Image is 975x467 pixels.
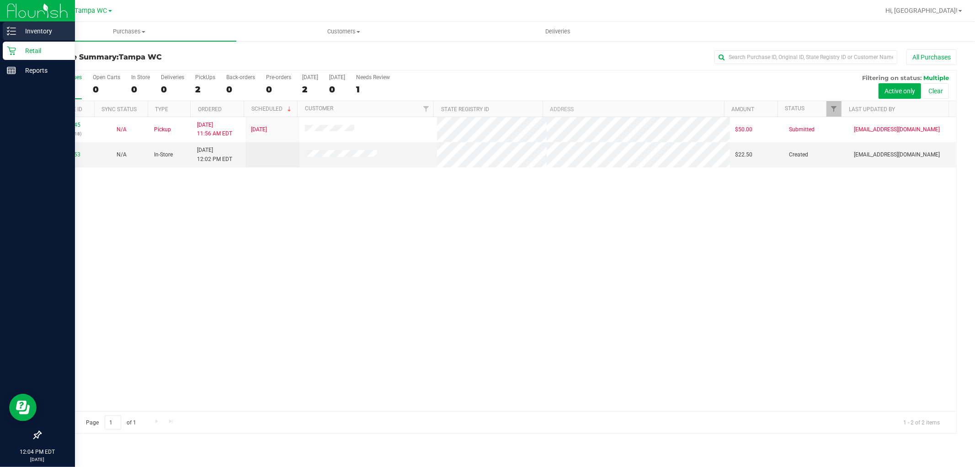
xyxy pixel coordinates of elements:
span: Pickup [154,125,171,134]
th: Address [543,101,724,117]
span: [EMAIL_ADDRESS][DOMAIN_NAME] [854,125,940,134]
div: 0 [161,84,184,95]
h3: Purchase Summary: [40,53,346,61]
button: N/A [117,150,127,159]
div: [DATE] [329,74,345,81]
span: In-Store [154,150,173,159]
div: 0 [266,84,291,95]
a: Status [785,105,805,112]
span: 1 - 2 of 2 items [896,415,947,429]
button: N/A [117,125,127,134]
span: Submitted [789,125,815,134]
div: Open Carts [93,74,120,81]
button: All Purchases [906,49,957,65]
span: Not Applicable [117,151,127,158]
span: Multiple [923,74,949,81]
div: In Store [131,74,150,81]
span: Not Applicable [117,126,127,133]
span: Page of 1 [78,415,144,429]
p: 12:04 PM EDT [4,448,71,456]
div: 0 [226,84,255,95]
input: Search Purchase ID, Original ID, State Registry ID or Customer Name... [714,50,897,64]
p: [DATE] [4,456,71,463]
span: Created [789,150,809,159]
a: State Registry ID [441,106,489,113]
div: [DATE] [302,74,318,81]
input: 1 [105,415,121,429]
button: Clear [922,83,949,99]
div: PickUps [195,74,215,81]
p: Retail [16,45,71,56]
span: $50.00 [735,125,753,134]
div: Needs Review [356,74,390,81]
div: 1 [356,84,390,95]
span: Filtering on status: [862,74,922,81]
a: Filter [418,101,433,117]
span: Deliveries [533,27,583,36]
span: [DATE] 11:56 AM EDT [197,121,232,138]
iframe: Resource center [9,394,37,421]
a: Customers [236,22,451,41]
a: 11822653 [55,151,80,158]
div: 0 [93,84,120,95]
span: Purchases [22,27,236,36]
inline-svg: Reports [7,66,16,75]
a: Type [155,106,168,113]
div: 0 [329,84,345,95]
span: Tampa WC [75,7,107,15]
a: Scheduled [251,106,293,112]
inline-svg: Inventory [7,27,16,36]
div: 0 [131,84,150,95]
span: Hi, [GEOGRAPHIC_DATA]! [885,7,958,14]
a: Ordered [198,106,222,113]
div: Deliveries [161,74,184,81]
span: [DATE] 12:02 PM EDT [197,146,232,163]
a: Last Updated By [849,106,895,113]
div: 2 [302,84,318,95]
a: Filter [826,101,842,117]
p: Reports [16,65,71,76]
span: Customers [237,27,450,36]
a: Amount [731,106,754,113]
a: Purchases [22,22,236,41]
span: $22.50 [735,150,753,159]
a: Sync Status [101,106,137,113]
div: Back-orders [226,74,255,81]
span: [DATE] [251,125,267,134]
a: Deliveries [451,22,665,41]
a: 11822545 [55,122,80,128]
div: Pre-orders [266,74,291,81]
a: Customer [305,105,333,112]
div: 2 [195,84,215,95]
p: Inventory [16,26,71,37]
inline-svg: Retail [7,46,16,55]
span: [EMAIL_ADDRESS][DOMAIN_NAME] [854,150,940,159]
button: Active only [879,83,921,99]
span: Tampa WC [119,53,162,61]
